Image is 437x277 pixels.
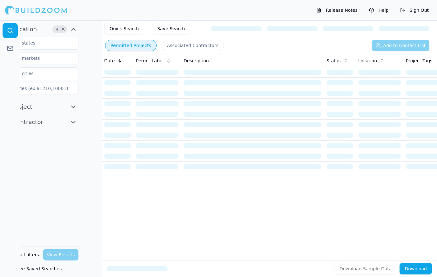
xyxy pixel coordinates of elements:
[152,23,190,34] button: Save Search
[400,263,432,274] button: Download
[105,40,157,51] button: Permitted Projects
[13,102,32,111] span: Project
[184,58,209,64] span: Description
[13,25,37,34] span: Location
[104,23,144,34] button: Quick Search
[104,58,115,64] span: Date
[3,83,78,94] input: Zipcodes (ex:91210,10001)
[3,263,78,274] button: See Saved Searches
[326,58,341,64] span: Status
[3,52,70,64] input: Select markets
[366,5,392,15] button: Help
[3,68,70,79] input: Select cities
[3,102,78,112] button: Project
[3,117,78,127] button: Contractor
[397,5,432,15] button: Sign Out
[136,58,164,64] span: Permit Label
[61,28,65,31] span: Clear Location filters
[406,58,432,64] span: Project Tags
[5,249,41,260] button: Clear all filters
[162,40,224,51] button: Associated Contractors
[54,26,60,32] span: 4
[13,118,43,127] span: Contractor
[3,37,70,49] input: Select states
[313,5,361,15] button: Release Notes
[358,58,377,64] span: Location
[3,24,78,34] button: Location4Clear Location filters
